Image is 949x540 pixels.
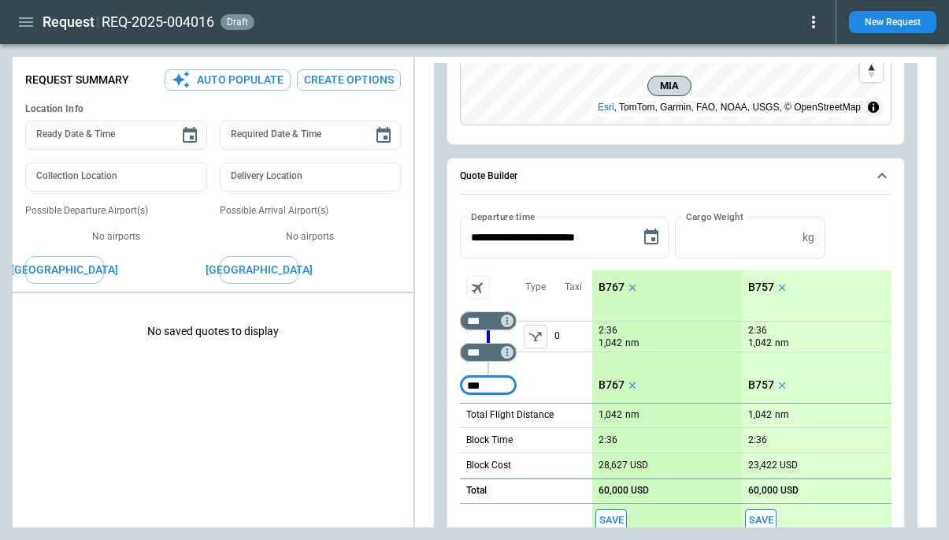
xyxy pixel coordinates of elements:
p: 1,042 [599,337,622,350]
p: Possible Arrival Airport(s) [220,204,402,218]
button: [GEOGRAPHIC_DATA] [25,256,104,284]
p: Taxi [565,281,582,294]
div: Quote Builder [460,217,892,538]
p: 28,627 USD [599,460,648,471]
span: Aircraft selection [466,276,490,300]
summary: Toggle attribution [864,98,883,117]
p: kg [803,231,814,244]
button: Create Options [297,69,401,91]
p: 2:36 [599,434,617,446]
p: No saved quotes to display [13,300,413,363]
p: 0 [554,322,592,352]
p: No airports [220,230,402,244]
p: nm [625,408,639,422]
p: 1,042 [599,409,622,421]
p: B767 [599,281,625,294]
a: Esri [598,102,614,113]
h2: REQ-2025-004016 [102,13,214,32]
p: 60,000 USD [599,485,649,497]
p: Total Flight Distance [466,408,554,422]
button: Auto Populate [165,69,291,91]
button: Choose date, selected date is Oct 3, 2025 [636,222,667,253]
div: , TomTom, Garmin, FAO, NOAA, USGS, © OpenStreetMap [598,99,861,115]
span: draft [224,17,251,28]
span: Save this aircraft quote and copy details to clipboard [745,509,777,532]
span: Save this aircraft quote and copy details to clipboard [595,509,627,532]
div: scrollable content [592,270,892,538]
p: nm [625,337,639,350]
p: B757 [748,378,774,392]
p: 2:36 [599,325,617,337]
p: Request Summary [25,73,129,87]
label: Cargo Weight [686,210,743,223]
button: Choose date [368,120,399,151]
p: 60,000 USD [748,485,799,497]
p: 2:36 [748,325,767,337]
p: Possible Departure Airport(s) [25,204,207,218]
button: Quote Builder [460,158,892,195]
p: 1,042 [748,337,772,350]
p: 23,422 USD [748,460,798,471]
div: Too short [460,311,517,330]
button: Choose date [174,120,206,151]
p: 2:36 [748,434,767,446]
div: Too short [460,343,517,362]
span: MIA [654,78,684,94]
button: Save [745,509,777,532]
h6: Total [466,486,487,496]
p: Type [525,281,546,294]
label: Departure time [471,210,536,223]
h1: Request [43,13,95,32]
button: [GEOGRAPHIC_DATA] [220,256,298,284]
h6: Quote Builder [460,171,517,181]
div: Too short [460,376,517,395]
p: B767 [599,378,625,392]
button: Reset bearing to north [860,59,883,82]
p: B757 [748,281,774,294]
button: New Request [849,11,936,33]
p: Block Time [466,434,513,447]
p: nm [775,337,789,350]
p: Block Cost [466,459,511,472]
p: 1,042 [748,409,772,421]
span: Type of sector [524,325,547,348]
p: No airports [25,230,207,244]
button: left aligned [524,325,547,348]
button: Save [595,509,627,532]
h6: Location Info [25,103,401,115]
p: nm [775,408,789,422]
